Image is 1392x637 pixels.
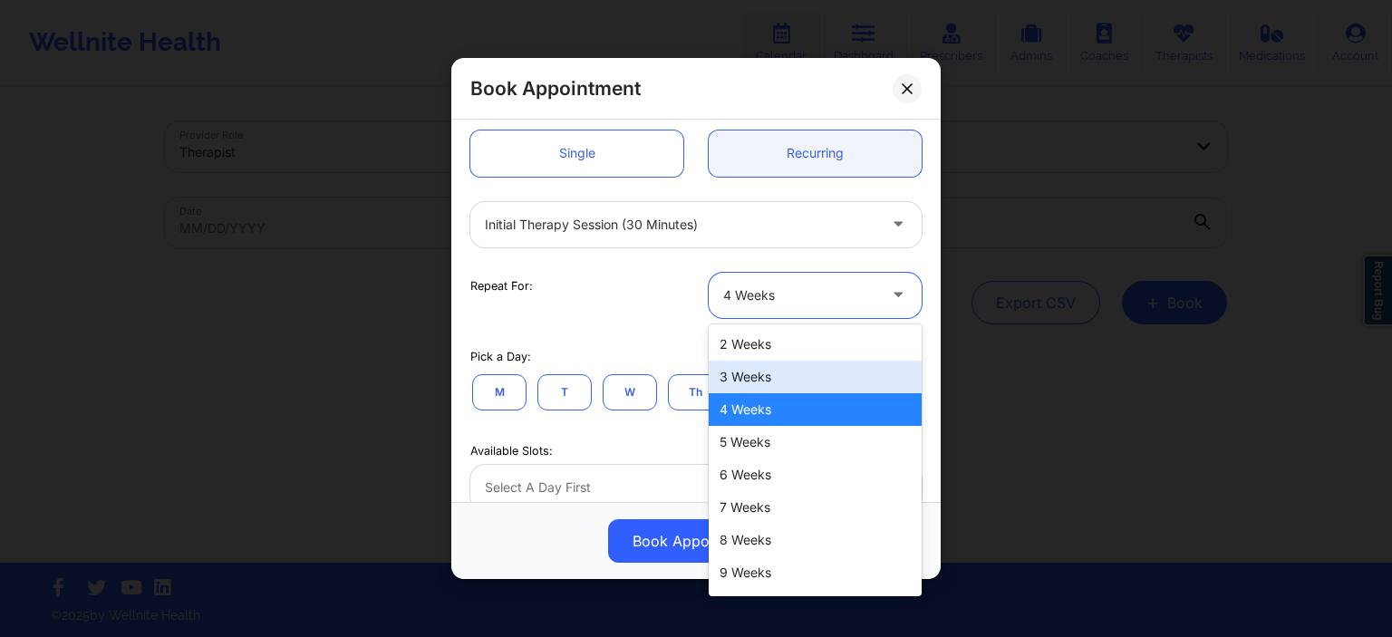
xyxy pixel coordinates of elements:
button: T [537,373,592,410]
button: M [472,373,527,410]
button: W [603,373,657,410]
div: Initial Therapy Session (30 minutes) [485,201,876,246]
div: Pick a Day: [470,349,922,365]
div: 2 Weeks [709,328,922,361]
div: 4 Weeks [709,393,922,426]
div: 9 Weeks [709,556,922,589]
div: 4 Weeks [723,272,876,317]
div: Repeat For: [470,278,683,294]
h2: Book Appointment [470,76,641,101]
button: Book Appointment [608,519,784,563]
div: 3 Weeks [709,361,922,393]
div: 8 Weeks [709,524,922,556]
div: 6 Weeks [709,458,922,491]
div: 5 Weeks [709,426,922,458]
button: Th [668,373,722,410]
div: 10 Weeks [709,589,922,622]
div: Available Slots: [470,443,922,459]
div: 7 Weeks [709,491,922,524]
a: Single [470,130,683,176]
a: Recurring [709,130,922,176]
